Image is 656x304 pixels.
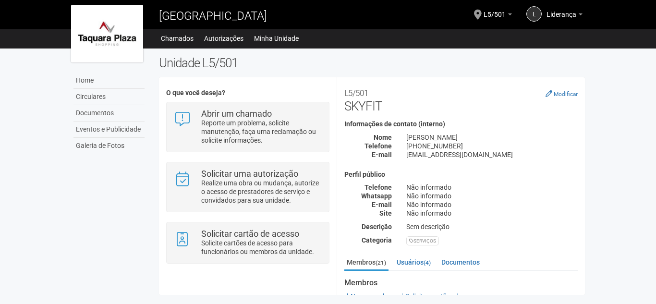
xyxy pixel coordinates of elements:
div: [PHONE_NUMBER] [399,142,585,150]
a: L5/501 [484,12,512,20]
strong: Solicitar uma autorização [201,169,298,179]
strong: Descrição [362,223,392,231]
strong: Membros [344,279,578,287]
a: Documentos [73,105,145,122]
strong: Whatsapp [361,192,392,200]
h2: Unidade L5/501 [159,56,585,70]
strong: Categoria [362,236,392,244]
p: Solicite cartões de acesso para funcionários ou membros da unidade. [201,239,322,256]
div: Não informado [399,200,585,209]
strong: E-mail [372,201,392,208]
a: Abrir um chamado Reporte um problema, solicite manutenção, faça uma reclamação ou solicite inform... [174,109,321,145]
div: SERVIÇOS [406,236,439,245]
a: Membros(21) [344,255,389,271]
div: Não informado [399,209,585,218]
div: [PERSON_NAME] [399,133,585,142]
a: Solicitar uma autorização Realize uma obra ou mudança, autorize o acesso de prestadores de serviç... [174,170,321,205]
strong: Abrir um chamado [201,109,272,119]
div: [EMAIL_ADDRESS][DOMAIN_NAME] [399,150,585,159]
strong: Telefone [364,142,392,150]
span: L5/501 [484,1,506,18]
img: logo.jpg [71,5,143,62]
h4: O que você deseja? [166,89,329,97]
strong: Nome [374,134,392,141]
strong: E-mail [372,151,392,158]
span: [GEOGRAPHIC_DATA] [159,9,267,23]
a: Modificar [546,90,578,97]
h4: Informações de contato (interno) [344,121,578,128]
small: (4) [424,259,431,266]
div: Não informado [399,183,585,192]
a: Eventos e Publicidade [73,122,145,138]
h4: Perfil público [344,171,578,178]
strong: Telefone [364,183,392,191]
small: (21) [376,259,386,266]
a: L [526,6,542,22]
strong: Solicitar cartão de acesso [201,229,299,239]
p: Reporte um problema, solicite manutenção, faça uma reclamação ou solicite informações. [201,119,322,145]
a: Liderança [547,12,583,20]
a: Solicitar cartões de acesso [399,292,485,300]
a: Home [73,73,145,89]
a: Solicitar cartão de acesso Solicite cartões de acesso para funcionários ou membros da unidade. [174,230,321,256]
a: Autorizações [204,32,243,45]
a: Minha Unidade [254,32,299,45]
a: Circulares [73,89,145,105]
div: Não informado [399,192,585,200]
a: Documentos [439,255,482,269]
small: Modificar [554,91,578,97]
p: Realize uma obra ou mudança, autorize o acesso de prestadores de serviço e convidados para sua un... [201,179,322,205]
h2: SKYFIT [344,85,578,113]
strong: Site [379,209,392,217]
div: Sem descrição [399,222,585,231]
a: Novo membro [344,292,393,300]
a: Chamados [161,32,194,45]
a: Usuários(4) [394,255,433,269]
small: L5/501 [344,88,368,98]
a: Galeria de Fotos [73,138,145,154]
span: Liderança [547,1,576,18]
